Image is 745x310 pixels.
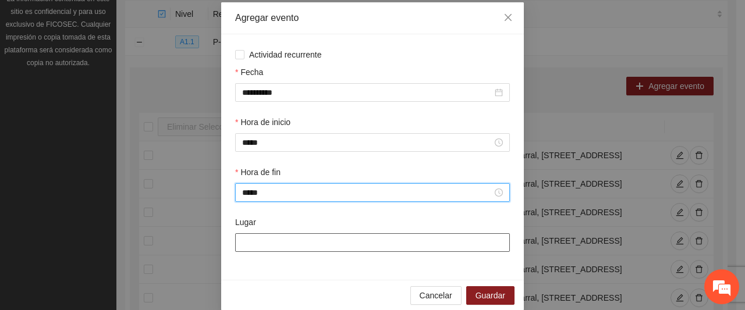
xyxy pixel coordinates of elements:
label: Lugar [235,216,256,229]
button: Close [492,2,524,34]
input: Lugar [235,233,510,252]
button: Cancelar [410,286,462,305]
span: close [503,13,513,22]
div: Agregar evento [235,12,510,24]
input: Fecha [242,86,492,99]
div: Minimizar ventana de chat en vivo [191,6,219,34]
input: Hora de fin [242,186,492,199]
input: Hora de inicio [242,136,492,149]
div: Chatee con nosotros ahora [61,59,196,74]
span: Guardar [476,289,505,302]
span: Actividad recurrente [244,48,327,61]
span: Estamos en línea. [68,94,161,212]
label: Hora de fin [235,166,281,179]
textarea: Escriba su mensaje y pulse “Intro” [6,195,222,236]
label: Hora de inicio [235,116,290,129]
span: Cancelar [420,289,452,302]
button: Guardar [466,286,515,305]
label: Fecha [235,66,263,79]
